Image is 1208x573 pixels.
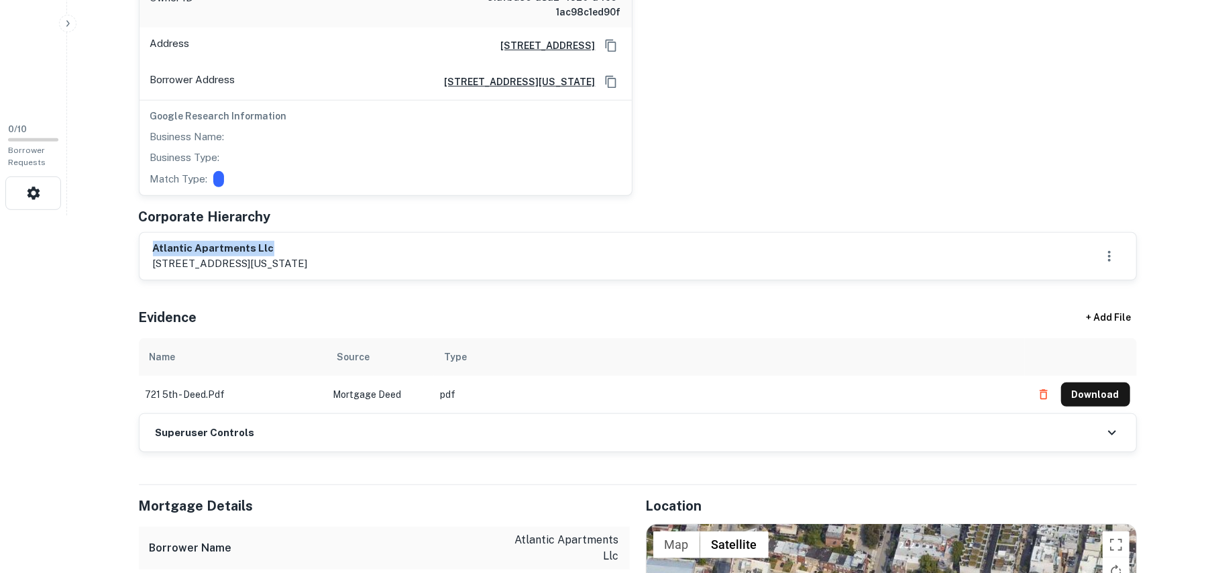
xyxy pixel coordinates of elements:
button: Show street map [653,531,700,558]
h5: Location [646,496,1137,516]
div: Source [337,349,370,365]
th: Source [327,338,434,376]
div: + Add File [1062,306,1156,330]
h6: Borrower Name [150,540,232,556]
iframe: Chat Widget [1141,466,1208,530]
a: [STREET_ADDRESS][US_STATE] [434,74,596,89]
th: Name [139,338,327,376]
h5: Mortgage Details [139,496,630,516]
td: Mortgage Deed [327,376,434,413]
div: scrollable content [139,338,1137,413]
td: 721 5th - deed.pdf [139,376,327,413]
th: Type [434,338,1025,376]
h6: Superuser Controls [156,425,255,441]
h6: atlantic apartments llc [153,241,308,256]
p: Business Name: [150,129,225,145]
button: Toggle fullscreen view [1103,531,1130,558]
span: 0 / 10 [8,124,27,134]
p: Business Type: [150,150,220,166]
p: [STREET_ADDRESS][US_STATE] [153,256,308,272]
span: Borrower Requests [8,146,46,167]
p: atlantic apartments llc [498,532,619,564]
p: Borrower Address [150,72,235,92]
button: Delete file [1032,384,1056,405]
h5: Corporate Hierarchy [139,207,271,227]
div: Type [445,349,468,365]
td: pdf [434,376,1025,413]
p: Address [150,36,190,56]
button: Copy Address [601,36,621,56]
button: Download [1061,382,1130,407]
h6: Google Research Information [150,109,621,123]
a: [STREET_ADDRESS] [490,38,596,53]
button: Show satellite imagery [700,531,769,558]
div: Name [150,349,176,365]
h5: Evidence [139,307,197,327]
button: Copy Address [601,72,621,92]
p: Match Type: [150,171,208,187]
